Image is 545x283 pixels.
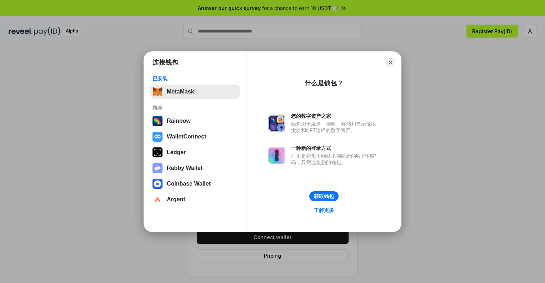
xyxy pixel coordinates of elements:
button: MetaMask [150,85,240,99]
div: Rainbow [167,118,191,124]
a: 了解更多 [310,206,338,215]
div: Coinbase Wallet [167,181,211,187]
img: svg+xml,%3Csvg%20xmlns%3D%22http%3A%2F%2Fwww.w3.org%2F2000%2Fsvg%22%20fill%3D%22none%22%20viewBox... [268,147,285,164]
div: 您的数字资产之家 [291,113,380,119]
div: 推荐 [152,105,238,111]
h1: 连接钱包 [152,58,178,67]
img: svg+xml,%3Csvg%20width%3D%22120%22%20height%3D%22120%22%20viewBox%3D%220%200%20120%20120%22%20fil... [152,116,162,126]
img: svg+xml,%3Csvg%20width%3D%2228%22%20height%3D%2228%22%20viewBox%3D%220%200%2028%2028%22%20fill%3D... [152,179,162,189]
button: WalletConnect [150,130,240,144]
div: 而不是在每个网站上创建新的账户和密码，只需连接您的钱包。 [291,153,380,166]
div: 了解更多 [314,207,334,213]
div: Argent [167,196,185,203]
div: WalletConnect [167,133,206,140]
div: 钱包用于发送、接收、存储和显示像以太坊和NFT这样的数字资产。 [291,121,380,133]
div: Ledger [167,149,186,156]
button: Argent [150,192,240,207]
img: svg+xml,%3Csvg%20width%3D%2228%22%20height%3D%2228%22%20viewBox%3D%220%200%2028%2028%22%20fill%3D... [152,132,162,142]
button: Close [385,57,395,67]
div: 什么是钱包？ [305,79,343,87]
button: Coinbase Wallet [150,177,240,191]
div: 一种新的登录方式 [291,145,380,151]
div: 获取钱包 [314,193,334,199]
div: 已安装 [152,75,238,82]
img: svg+xml,%3Csvg%20width%3D%2228%22%20height%3D%2228%22%20viewBox%3D%220%200%2028%2028%22%20fill%3D... [152,194,162,204]
img: svg+xml,%3Csvg%20xmlns%3D%22http%3A%2F%2Fwww.w3.org%2F2000%2Fsvg%22%20width%3D%2228%22%20height%3... [152,147,162,157]
img: svg+xml,%3Csvg%20xmlns%3D%22http%3A%2F%2Fwww.w3.org%2F2000%2Fsvg%22%20fill%3D%22none%22%20viewBox... [152,163,162,173]
button: 获取钱包 [309,191,339,201]
img: svg+xml,%3Csvg%20fill%3D%22none%22%20height%3D%2233%22%20viewBox%3D%220%200%2035%2033%22%20width%... [152,87,162,97]
img: svg+xml,%3Csvg%20xmlns%3D%22http%3A%2F%2Fwww.w3.org%2F2000%2Fsvg%22%20fill%3D%22none%22%20viewBox... [268,115,285,132]
button: Ledger [150,145,240,160]
div: Rabby Wallet [167,165,202,171]
button: Rabby Wallet [150,161,240,175]
button: Rainbow [150,114,240,128]
div: MetaMask [167,89,194,95]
